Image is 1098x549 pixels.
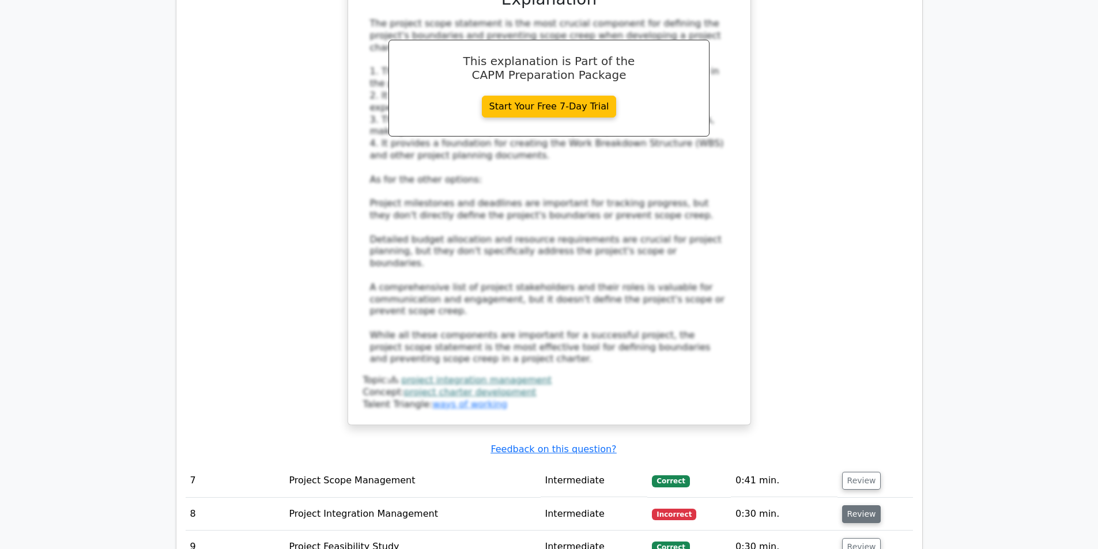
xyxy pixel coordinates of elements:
[432,399,507,410] a: ways of working
[284,464,540,497] td: Project Scope Management
[186,498,285,531] td: 8
[731,498,837,531] td: 0:30 min.
[652,475,689,487] span: Correct
[370,18,729,365] div: The project scope statement is the most crucial component for defining the project's boundaries a...
[842,505,881,523] button: Review
[652,509,696,520] span: Incorrect
[186,464,285,497] td: 7
[404,387,536,397] a: project charter development
[363,374,735,387] div: Topic:
[842,472,881,490] button: Review
[363,387,735,399] div: Concept:
[284,498,540,531] td: Project Integration Management
[541,498,648,531] td: Intermediate
[731,464,837,497] td: 0:41 min.
[363,374,735,410] div: Talent Triangle:
[490,444,616,455] a: Feedback on this question?
[482,96,617,118] a: Start Your Free 7-Day Trial
[401,374,552,385] a: project integration management
[541,464,648,497] td: Intermediate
